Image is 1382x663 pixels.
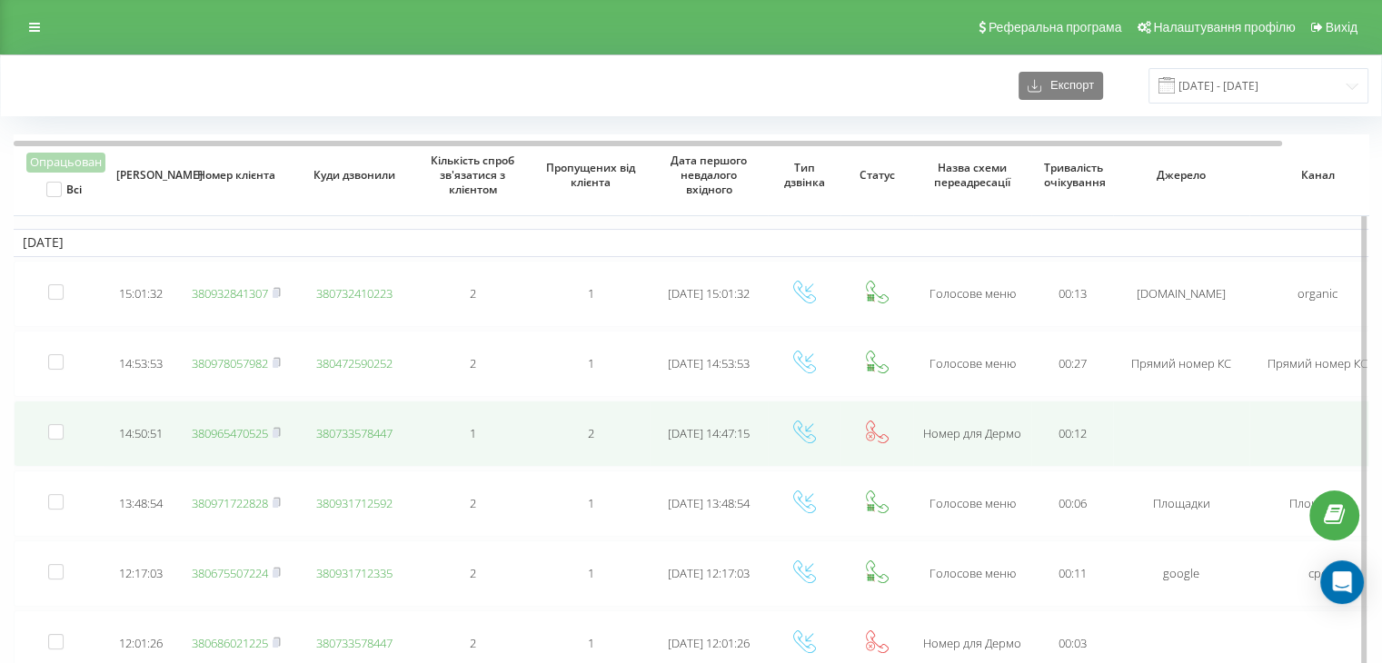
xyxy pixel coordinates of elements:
span: Назва схеми переадресації [928,161,1018,189]
span: Кількість спроб зв'язатися з клієнтом [428,153,518,196]
span: [DATE] 15:01:32 [668,285,750,302]
a: 380732410223 [316,285,393,302]
a: 380931712592 [316,495,393,511]
td: Площадки [1113,470,1249,537]
span: Експорт [1041,79,1094,93]
td: Голосове меню [913,470,1031,537]
td: 14:53:53 [104,331,177,397]
td: Голосове меню [913,331,1031,397]
span: Джерело [1128,168,1235,183]
span: Дата першого невдалого вхідного [664,153,754,196]
span: 2 [470,635,476,651]
a: 380733578447 [316,425,393,441]
span: 1 [588,635,594,651]
td: 00:11 [1031,540,1113,607]
a: 380733578447 [316,635,393,651]
span: 1 [588,355,594,371]
span: 1 [588,285,594,302]
span: Номер клієнта [192,168,282,183]
span: Вихід [1326,20,1357,35]
td: 00:13 [1031,261,1113,327]
span: 1 [588,495,594,511]
span: Реферальна програма [989,20,1122,35]
span: 2 [470,285,476,302]
td: 15:01:32 [104,261,177,327]
span: Куди дзвонили [310,168,400,183]
td: Голосове меню [913,261,1031,327]
a: 380686021225 [192,635,268,651]
td: Прямий номер КС [1113,331,1249,397]
span: Тип дзвінка [780,161,829,189]
td: Голосове меню [913,540,1031,607]
span: Пропущених від клієнта [546,161,636,189]
a: 380931712335 [316,565,393,581]
span: [DATE] 14:47:15 [668,425,750,441]
td: Номер для Дермо [913,401,1031,467]
a: 380978057982 [192,355,268,371]
span: Канал [1265,168,1371,183]
a: 380971722828 [192,495,268,511]
a: 380675507224 [192,565,268,581]
td: 00:12 [1031,401,1113,467]
span: 2 [470,355,476,371]
td: google [1113,540,1249,607]
span: 2 [470,565,476,581]
span: 2 [588,425,594,441]
td: 14:50:51 [104,401,177,467]
span: [PERSON_NAME] [116,168,165,183]
td: 00:27 [1031,331,1113,397]
span: Тривалість очікування [1044,161,1101,189]
a: 380965470525 [192,425,268,441]
label: Всі [46,182,82,197]
span: [DATE] 13:48:54 [668,495,750,511]
span: [DATE] 12:01:26 [668,635,750,651]
td: 00:06 [1031,470,1113,537]
span: 2 [470,495,476,511]
div: Open Intercom Messenger [1320,560,1364,604]
span: Статус [852,168,901,183]
span: 1 [470,425,476,441]
span: [DATE] 12:17:03 [668,565,750,581]
span: [DATE] 14:53:53 [668,355,750,371]
button: Експорт [1019,72,1103,100]
td: 12:17:03 [104,540,177,607]
span: 1 [588,565,594,581]
td: 13:48:54 [104,470,177,537]
a: 380932841307 [192,285,268,302]
span: Налаштування профілю [1153,20,1295,35]
a: 380472590252 [316,355,393,371]
td: [DOMAIN_NAME] [1113,261,1249,327]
